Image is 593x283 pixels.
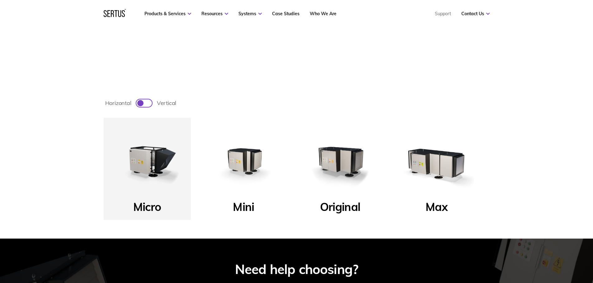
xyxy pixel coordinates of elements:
[144,11,191,16] a: Products & Services
[435,11,451,16] a: Support
[233,200,254,218] p: Mini
[461,11,490,16] a: Contact Us
[399,124,474,199] img: Max
[320,200,360,218] p: Original
[238,11,262,16] a: Systems
[562,253,593,283] iframe: Chat Widget
[303,124,378,199] img: Original
[310,11,337,16] a: Who We Are
[272,11,299,16] a: Case Studies
[133,200,161,218] p: Micro
[235,262,358,277] div: Need help choosing?
[110,124,185,199] img: Micro
[206,124,281,199] img: Mini
[157,99,176,107] span: vertical
[105,99,131,107] span: horizontal
[426,200,448,218] p: Max
[201,11,228,16] a: Resources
